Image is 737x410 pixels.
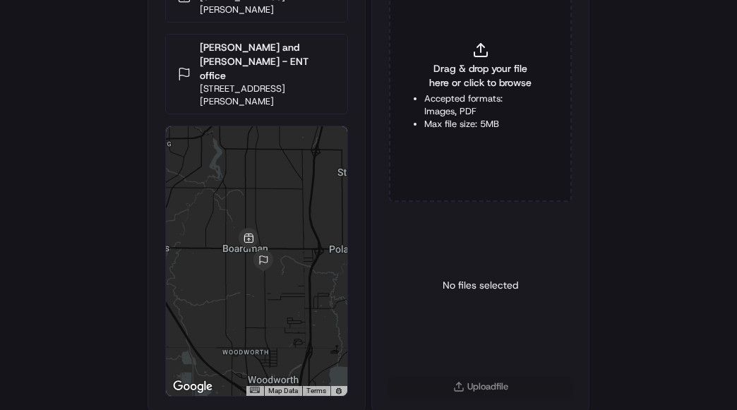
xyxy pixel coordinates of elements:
a: Terms (opens in new tab) [306,387,326,394]
button: Map Data [268,386,298,396]
a: Report errors in the road map or imagery to Google [335,387,343,395]
a: Open this area in Google Maps (opens a new window) [169,378,216,396]
p: No files selected [443,278,518,292]
p: [STREET_ADDRESS][PERSON_NAME] [200,83,336,108]
li: Accepted formats: Images, PDF [424,92,537,118]
button: Keyboard shortcuts [250,387,260,393]
li: Max file size: 5MB [424,118,537,131]
p: [PERSON_NAME] and [PERSON_NAME] - ENT office [200,40,336,83]
span: Drag & drop your file here or click to browse [424,61,537,90]
img: Google [169,378,216,396]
